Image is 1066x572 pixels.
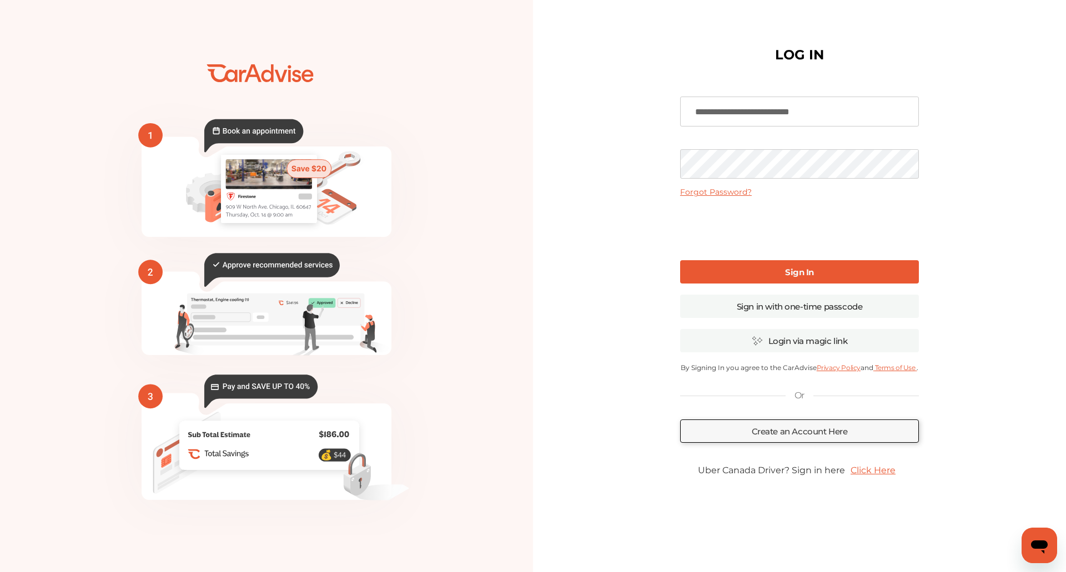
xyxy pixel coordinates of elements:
[680,363,919,372] p: By Signing In you agree to the CarAdvise and .
[817,363,861,372] a: Privacy Policy
[698,465,845,475] span: Uber Canada Driver? Sign in here
[873,363,917,372] a: Terms of Use
[680,187,752,197] a: Forgot Password?
[752,336,763,346] img: magic_icon.32c66aac.svg
[320,449,333,460] text: 💰
[775,49,824,60] h1: LOG IN
[680,329,919,352] a: Login via magic link
[795,389,804,402] p: Or
[845,459,901,481] a: Click Here
[680,260,919,284] a: Sign In
[1022,528,1057,563] iframe: Button to launch messaging window
[680,295,919,318] a: Sign in with one-time passcode
[715,206,884,249] iframe: reCAPTCHA
[680,419,919,443] a: Create an Account Here
[785,267,814,277] b: Sign In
